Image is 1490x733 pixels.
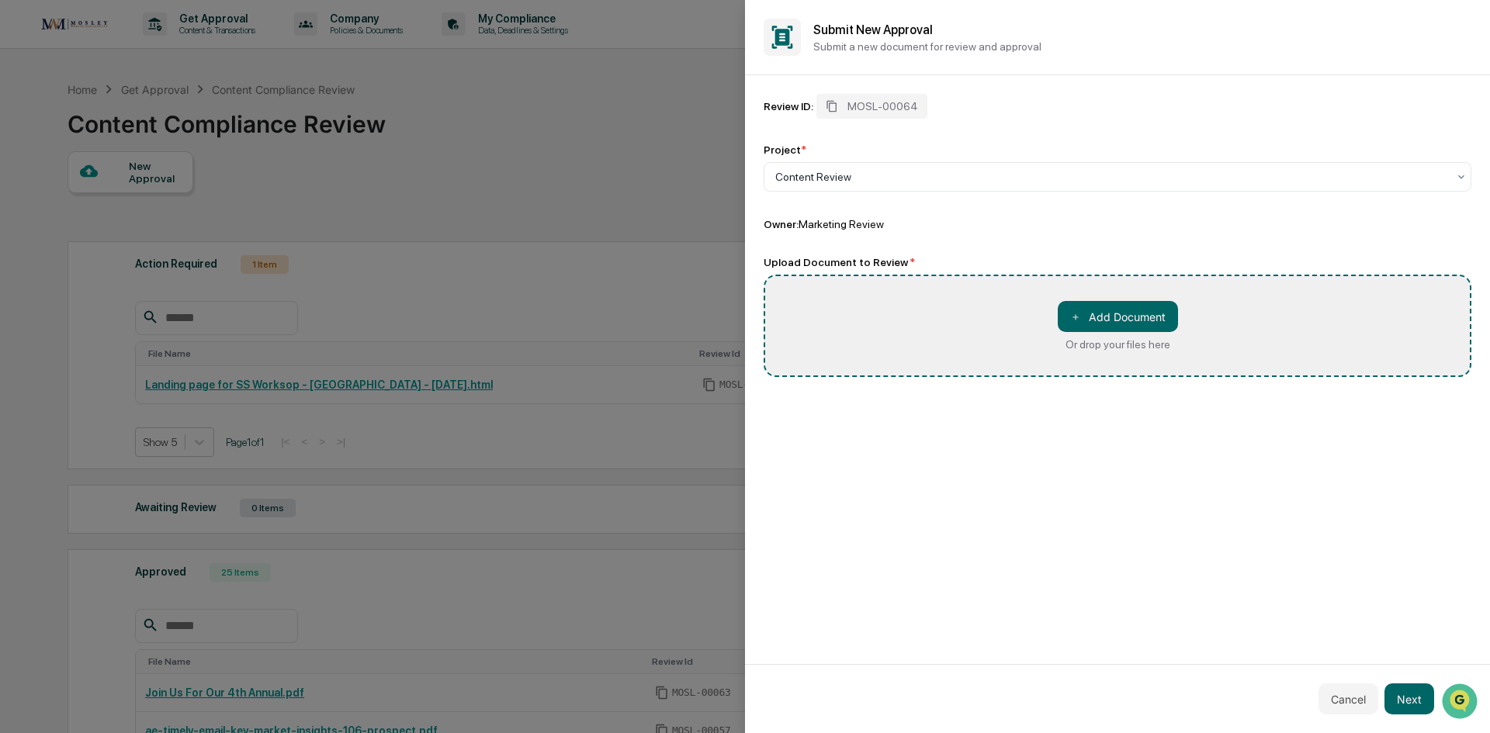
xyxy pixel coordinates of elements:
span: Marketing Review [799,218,884,230]
span: Preclearance [31,195,100,211]
div: Project [764,143,806,156]
button: Start new chat [264,123,282,142]
img: f2157a4c-a0d3-4daa-907e-bb6f0de503a5-1751232295721 [2,5,37,33]
p: Submit a new document for review and approval [813,40,1471,53]
span: Owner: [764,218,799,230]
div: 🔎 [16,226,28,239]
h2: Submit New Approval [813,22,1471,37]
div: 🖐️ [16,197,28,209]
a: Powered byPylon [109,262,188,275]
span: Pylon [154,263,188,275]
img: 1746055101610-c473b297-6a78-478c-a979-82029cc54cd1 [16,119,43,147]
span: ＋ [1070,309,1081,324]
div: 🗄️ [113,197,125,209]
div: Upload Document to Review [764,256,1471,268]
span: Attestations [128,195,192,211]
button: Next [1384,683,1434,714]
button: Cancel [1318,683,1378,714]
span: MOSL-00064 [847,100,918,112]
a: 🔎Data Lookup [9,219,104,247]
div: Review ID: [764,100,813,112]
a: 🗄️Attestations [106,189,199,217]
p: How can we help? [16,33,282,57]
div: Or drop your files here [1066,338,1170,351]
div: Start new chat [53,119,255,134]
a: 🖐️Preclearance [9,189,106,217]
button: Open customer support [2,2,37,37]
button: Or drop your files here [1058,301,1178,332]
span: Data Lookup [31,225,98,240]
div: We're available if you need us! [53,134,196,147]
